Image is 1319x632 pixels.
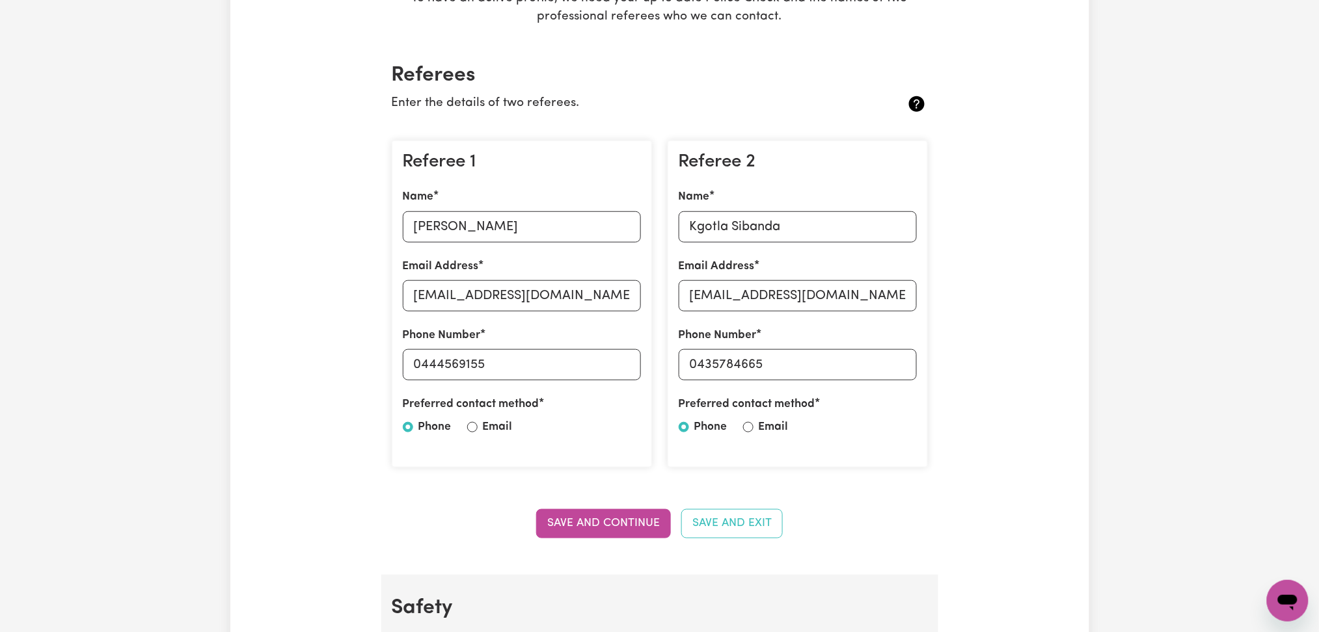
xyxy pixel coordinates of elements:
[694,419,727,436] label: Phone
[681,509,783,538] button: Save and Exit
[1267,580,1309,622] iframe: Button to launch messaging window
[403,258,479,275] label: Email Address
[403,151,641,174] h3: Referee 1
[403,396,539,413] label: Preferred contact method
[403,327,481,344] label: Phone Number
[392,596,928,620] h2: Safety
[759,419,789,436] label: Email
[679,189,710,205] label: Name
[418,419,452,436] label: Phone
[392,94,839,113] p: Enter the details of two referees.
[536,509,671,538] button: Save and Continue
[679,327,757,344] label: Phone Number
[679,396,815,413] label: Preferred contact method
[679,151,917,174] h3: Referee 2
[679,258,755,275] label: Email Address
[392,63,928,88] h2: Referees
[483,419,513,436] label: Email
[403,189,434,205] label: Name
